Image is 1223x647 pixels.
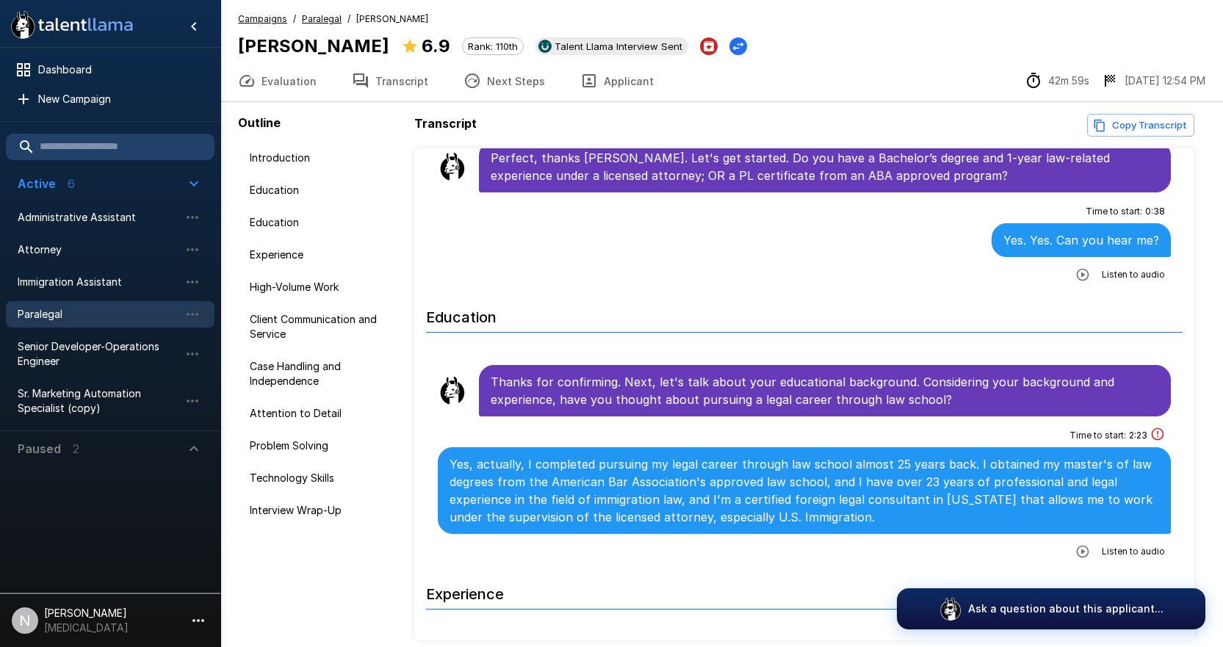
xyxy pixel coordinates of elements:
[1129,428,1147,443] span: 2 : 23
[1101,72,1205,90] div: The date and time when the interview was completed
[1003,231,1159,249] p: Yes. Yes. Can you hear me?
[220,60,334,101] button: Evaluation
[535,37,688,55] div: View profile in UKG
[250,406,397,421] span: Attention to Detail
[1102,267,1165,282] span: Listen to audio
[414,116,477,131] b: Transcript
[538,40,552,53] img: ukg_logo.jpeg
[238,145,408,171] div: Introduction
[356,12,428,26] span: [PERSON_NAME]
[729,37,747,55] button: Change Stage
[250,247,397,262] span: Experience
[238,115,281,130] b: Outline
[238,13,287,24] u: Campaigns
[238,353,408,394] div: Case Handling and Independence
[446,60,563,101] button: Next Steps
[250,183,397,198] span: Education
[250,215,397,230] span: Education
[250,151,397,165] span: Introduction
[426,571,1183,610] h6: Experience
[238,209,408,236] div: Education
[238,465,408,491] div: Technology Skills
[250,471,397,485] span: Technology Skills
[1069,428,1126,443] span: Time to start :
[347,12,350,26] span: /
[250,438,397,453] span: Problem Solving
[238,497,408,524] div: Interview Wrap-Up
[897,588,1205,629] button: Ask a question about this applicant...
[238,433,408,459] div: Problem Solving
[939,597,962,621] img: logo_glasses@2x.png
[1048,73,1089,88] p: 42m 59s
[563,60,671,101] button: Applicant
[968,601,1164,616] p: Ask a question about this applicant...
[1150,427,1165,444] div: This answer took longer than usual and could be a sign of cheating
[1145,204,1165,219] span: 0 : 38
[250,280,397,294] span: High-Volume Work
[238,35,389,57] b: [PERSON_NAME]
[1086,204,1142,219] span: Time to start :
[250,312,397,341] span: Client Communication and Service
[450,455,1159,526] p: Yes, actually, I completed pursuing my legal career through law school almost 25 years back. I ob...
[438,152,467,181] img: llama_clean.png
[463,40,523,52] span: Rank: 110th
[250,503,397,518] span: Interview Wrap-Up
[1125,73,1205,88] p: [DATE] 12:54 PM
[491,373,1159,408] p: Thanks for confirming. Next, let's talk about your educational background. Considering your backg...
[238,242,408,268] div: Experience
[438,376,467,405] img: llama_clean.png
[549,40,688,52] span: Talent Llama Interview Sent
[334,60,446,101] button: Transcript
[1087,114,1194,137] button: Copy transcript
[302,13,342,24] u: Paralegal
[1102,544,1165,559] span: Listen to audio
[238,274,408,300] div: High-Volume Work
[238,306,408,347] div: Client Communication and Service
[422,35,450,57] b: 6.9
[1025,72,1089,90] div: The time between starting and completing the interview
[238,400,408,427] div: Attention to Detail
[491,149,1159,184] p: Perfect, thanks [PERSON_NAME]. Let's get started. Do you have a Bachelor’s degree and 1-year law-...
[238,177,408,203] div: Education
[700,37,718,55] button: Archive Applicant
[426,294,1183,333] h6: Education
[293,12,296,26] span: /
[250,359,397,388] span: Case Handling and Independence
